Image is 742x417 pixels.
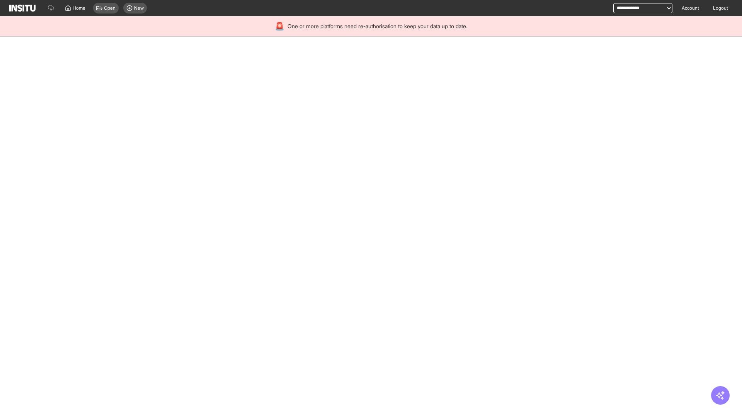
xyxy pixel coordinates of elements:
[275,21,284,32] div: 🚨
[104,5,116,11] span: Open
[288,22,467,30] span: One or more platforms need re-authorisation to keep your data up to date.
[73,5,85,11] span: Home
[134,5,144,11] span: New
[9,5,36,12] img: Logo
